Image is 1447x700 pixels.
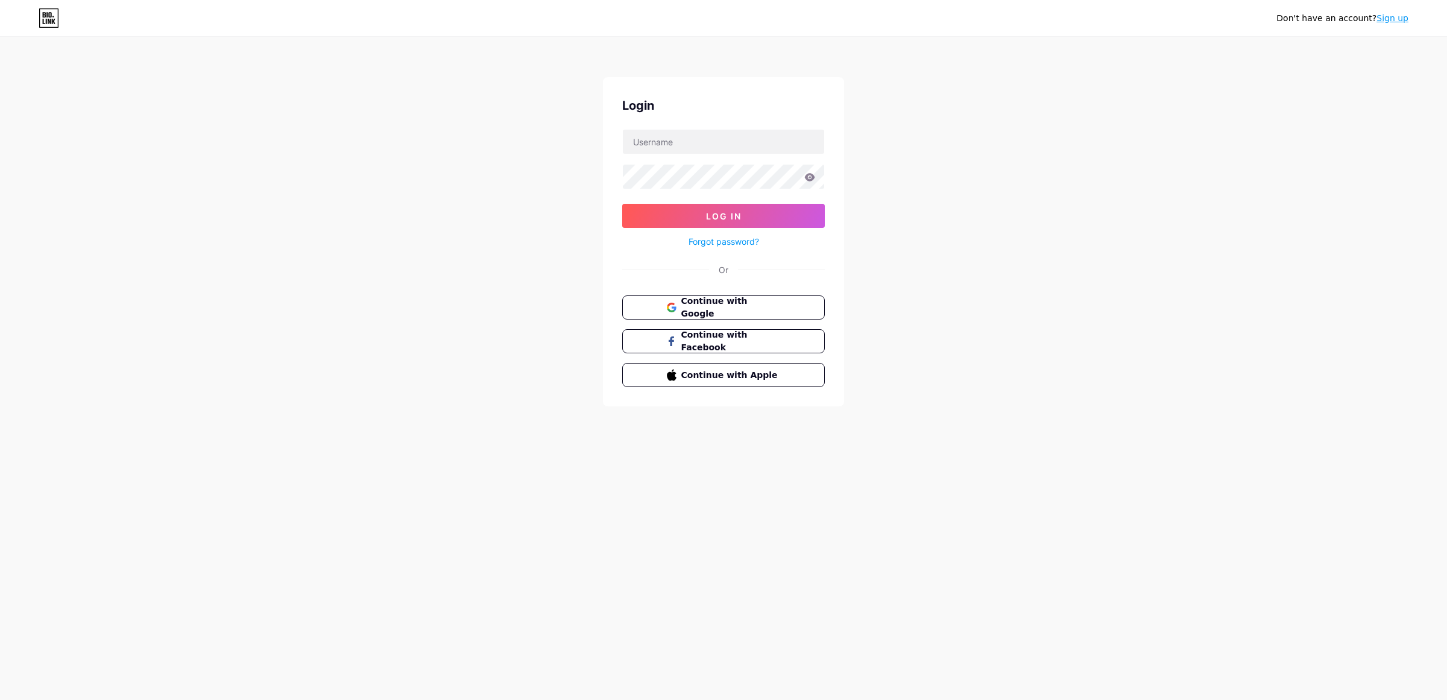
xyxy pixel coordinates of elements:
[622,295,825,320] button: Continue with Google
[706,211,742,221] span: Log In
[623,130,824,154] input: Username
[681,369,781,382] span: Continue with Apple
[1276,12,1408,25] div: Don't have an account?
[719,263,728,276] div: Or
[622,204,825,228] button: Log In
[1376,13,1408,23] a: Sign up
[689,235,759,248] a: Forgot password?
[622,363,825,387] button: Continue with Apple
[622,329,825,353] button: Continue with Facebook
[681,329,781,354] span: Continue with Facebook
[681,295,781,320] span: Continue with Google
[622,96,825,115] div: Login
